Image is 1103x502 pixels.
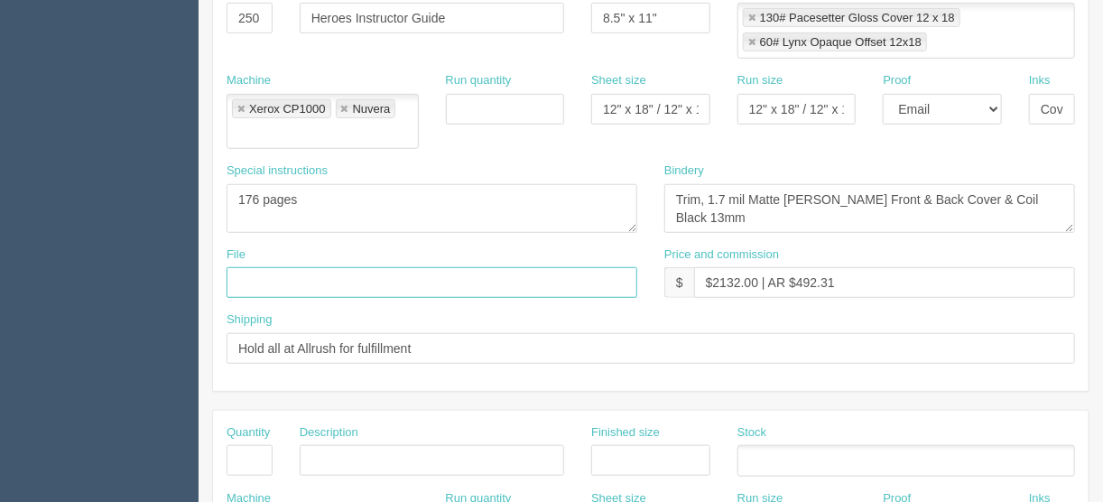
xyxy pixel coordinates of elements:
[760,12,955,23] div: 130# Pacesetter Gloss Cover 12 x 18
[446,72,512,89] label: Run quantity
[737,424,767,442] label: Stock
[227,163,328,180] label: Special instructions
[300,424,358,442] label: Description
[664,246,779,264] label: Price and commission
[227,246,246,264] label: File
[249,103,326,115] div: Xerox CP1000
[883,72,911,89] label: Proof
[664,184,1075,233] textarea: Trim, 1.7 mil Matte [PERSON_NAME] Front & Back Cover & Coil Black 13mm
[737,72,783,89] label: Run size
[591,72,646,89] label: Sheet size
[664,267,694,298] div: $
[1029,72,1051,89] label: Inks
[760,36,922,48] div: 60# Lynx Opaque Offset 12x18
[591,424,660,442] label: Finished size
[664,163,704,180] label: Bindery
[227,72,271,89] label: Machine
[227,311,273,329] label: Shipping
[227,184,637,233] textarea: 176 pages
[227,424,270,442] label: Quantity
[353,103,391,115] div: Nuvera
